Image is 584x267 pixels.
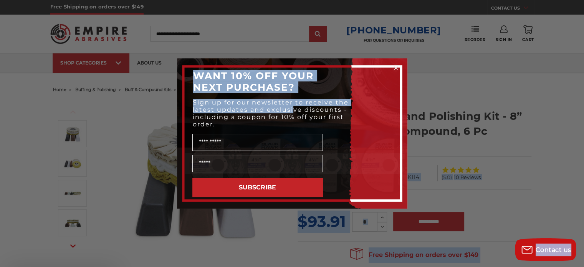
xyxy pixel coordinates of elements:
button: Close dialog [392,64,400,72]
span: Sign up for our newsletter to receive the latest updates and exclusive discounts - including a co... [193,99,349,128]
span: Contact us [536,246,571,254]
button: Contact us [515,238,576,261]
button: SUBSCRIBE [192,178,323,197]
span: WANT 10% OFF YOUR NEXT PURCHASE? [193,70,314,93]
input: Email [192,155,323,172]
